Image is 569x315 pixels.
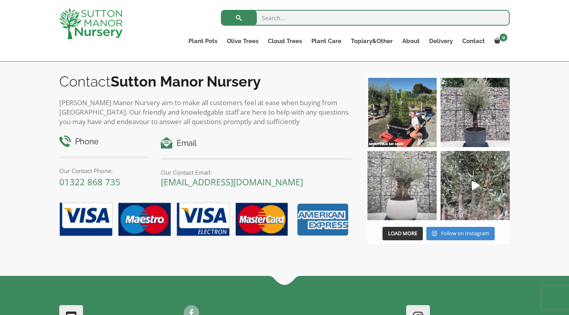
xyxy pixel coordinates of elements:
[184,36,222,47] a: Plant Pots
[161,168,352,177] p: Our Contact Email:
[499,34,507,41] span: 0
[472,181,480,190] svg: Play
[367,78,437,147] img: Our elegant & picturesque Angustifolia Cones are an exquisite addition to your Bay Tree collectio...
[424,36,458,47] a: Delivery
[59,98,352,126] p: [PERSON_NAME] Manor Nursery aim to make all customers feel at ease when buying from [GEOGRAPHIC_D...
[111,73,261,90] b: Sutton Manor Nursery
[441,151,510,220] img: New arrivals Monday morning of beautiful olive trees 🤩🤩 The weather is beautiful this summer, gre...
[59,166,149,175] p: Our Contact Phone:
[346,36,398,47] a: Topiary&Other
[432,230,437,236] svg: Instagram
[458,36,490,47] a: Contact
[441,230,489,237] span: Follow on Instagram
[388,230,417,237] span: Load More
[367,151,437,220] img: Check out this beauty we potted at our nursery today ❤️‍🔥 A huge, ancient gnarled Olive tree plan...
[398,36,424,47] a: About
[307,36,346,47] a: Plant Care
[426,227,495,240] a: Instagram Follow on Instagram
[161,176,303,188] a: [EMAIL_ADDRESS][DOMAIN_NAME]
[441,151,510,220] a: Play
[263,36,307,47] a: Cloud Trees
[490,36,510,47] a: 0
[221,10,510,26] input: Search...
[59,8,122,39] img: logo
[441,78,510,147] img: A beautiful multi-stem Spanish Olive tree potted in our luxurious fibre clay pots 😍😍
[59,176,121,188] a: 01322 868 735
[222,36,263,47] a: Olive Trees
[59,73,352,90] h2: Contact
[53,198,352,241] img: payment-options.png
[382,227,423,240] button: Load More
[59,136,149,148] h4: Phone
[161,137,352,149] h4: Email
